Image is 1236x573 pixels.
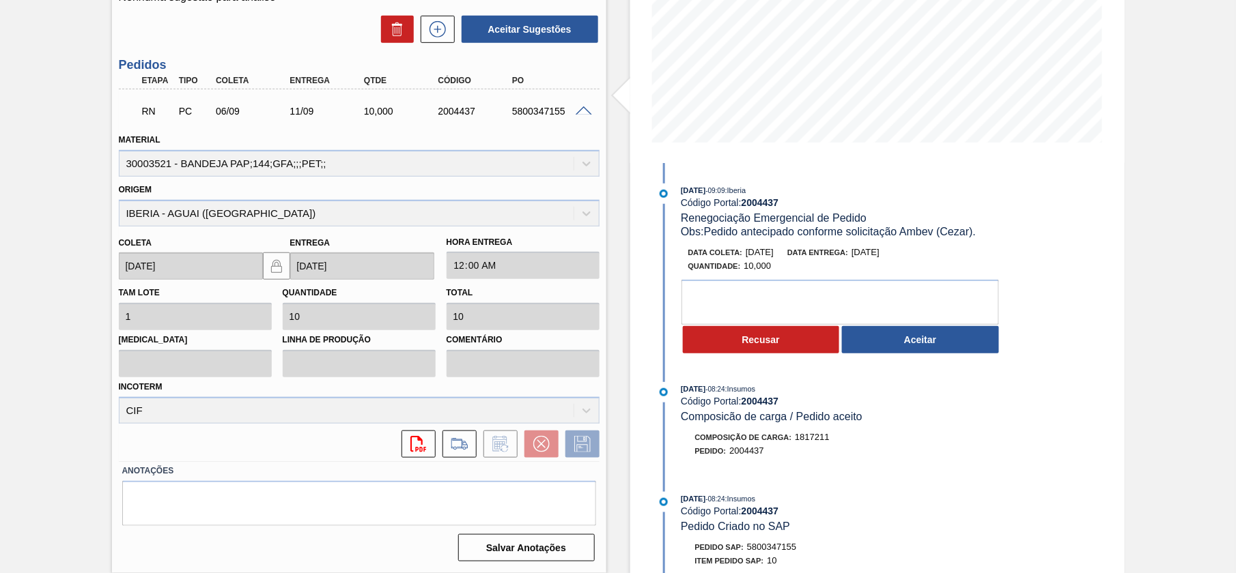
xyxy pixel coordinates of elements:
[852,247,880,257] span: [DATE]
[290,238,331,248] label: Entrega
[660,190,668,198] img: atual
[290,252,434,280] input: dd/mm/yyyy
[787,248,848,256] span: Data entrega:
[660,498,668,506] img: atual
[695,447,727,455] span: Pedido :
[119,252,263,280] input: dd/mm/yyyy
[175,106,214,117] div: Pedido de Compra
[455,14,600,44] div: Aceitar Sugestões
[681,396,1005,407] div: Código Portal:
[660,388,668,396] img: atual
[725,495,756,503] span: : Insumos
[518,430,559,458] div: Cancelar pedido
[742,396,779,407] strong: 2004437
[746,247,774,257] span: [DATE]
[119,185,152,194] label: Origem
[688,262,741,270] span: Quantidade :
[842,326,999,353] button: Aceitar
[435,106,518,117] div: 2004437
[688,248,743,256] span: Data coleta:
[119,330,272,350] label: [MEDICAL_DATA]
[742,197,779,208] strong: 2004437
[175,76,214,85] div: Tipo
[744,261,772,271] span: 10,000
[559,430,600,458] div: Salvar Pedido
[119,135,160,145] label: Material
[119,238,152,248] label: Coleta
[681,505,1005,516] div: Código Portal:
[509,106,591,117] div: 5800347155
[283,330,436,350] label: Linha de Produção
[119,288,160,297] label: Tam lote
[395,430,436,458] div: Abrir arquivo PDF
[122,461,596,481] label: Anotações
[681,411,862,422] span: Composicão de carga / Pedido aceito
[361,106,443,117] div: 10,000
[477,430,518,458] div: Informar alteração no pedido
[683,326,840,353] button: Recusar
[729,445,764,456] span: 2004437
[283,288,337,297] label: Quantidade
[447,330,600,350] label: Comentário
[706,187,725,194] span: - 09:09
[139,96,177,126] div: Em renegociação
[119,382,163,392] label: Incoterm
[268,258,285,274] img: locked
[119,58,600,72] h3: Pedidos
[767,555,776,565] span: 10
[706,385,725,393] span: - 08:24
[695,433,792,441] span: Composição de Carga :
[725,385,756,393] span: : Insumos
[681,212,867,224] span: Renegociação Emergencial de Pedido
[462,16,598,43] button: Aceitar Sugestões
[374,16,414,43] div: Excluir Sugestões
[435,76,518,85] div: Código
[263,252,290,280] button: locked
[414,16,455,43] div: Nova sugestão
[361,76,443,85] div: Qtde
[436,430,477,458] div: Ir para Composição de Carga
[725,186,746,194] span: : Iberia
[681,520,790,532] span: Pedido Criado no SAP
[681,197,1005,208] div: Código Portal:
[706,495,725,503] span: - 08:24
[795,432,830,442] span: 1817211
[142,106,173,117] p: RN
[681,385,705,393] span: [DATE]
[287,76,369,85] div: Entrega
[742,505,779,516] strong: 2004437
[287,106,369,117] div: 11/09/2025
[695,543,744,551] span: Pedido SAP:
[747,542,796,552] span: 5800347155
[212,76,295,85] div: Coleta
[695,557,764,565] span: Item pedido SAP:
[212,106,295,117] div: 06/09/2025
[447,233,600,252] label: Hora Entrega
[139,76,177,85] div: Etapa
[458,534,595,561] button: Salvar Anotações
[509,76,591,85] div: PO
[681,226,976,237] span: Obs: Pedido antecipado conforme solicitação Ambev (Cezar).
[681,186,705,194] span: [DATE]
[447,288,473,297] label: Total
[681,495,705,503] span: [DATE]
